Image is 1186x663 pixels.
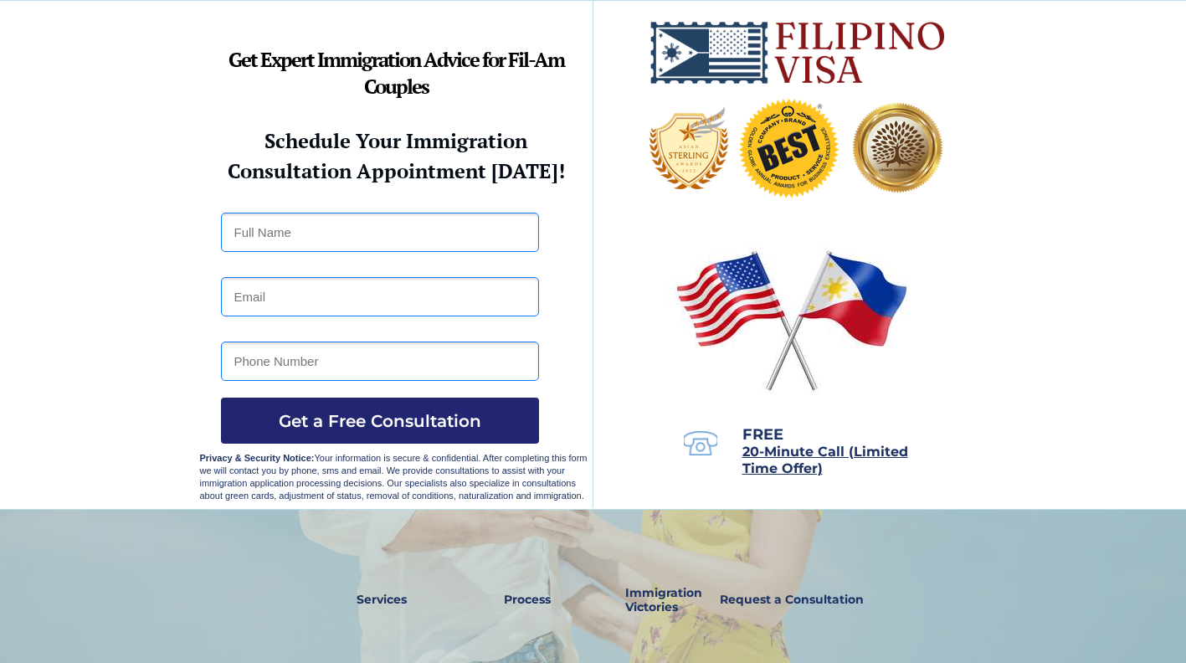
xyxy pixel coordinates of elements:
[357,592,407,607] strong: Services
[625,585,702,614] strong: Immigration Victories
[619,581,675,619] a: Immigration Victories
[221,398,539,444] button: Get a Free Consultation
[264,127,527,154] strong: Schedule Your Immigration
[495,581,559,619] a: Process
[221,411,539,431] span: Get a Free Consultation
[221,213,539,252] input: Full Name
[720,592,864,607] strong: Request a Consultation
[228,157,565,184] strong: Consultation Appointment [DATE]!
[712,581,871,619] a: Request a Consultation
[200,453,315,463] strong: Privacy & Security Notice:
[742,444,908,476] span: 20-Minute Call (Limited Time Offer)
[221,342,539,381] input: Phone Number
[346,581,418,619] a: Services
[504,592,551,607] strong: Process
[200,453,588,501] span: Your information is secure & confidential. After completing this form we will contact you by phon...
[221,277,539,316] input: Email
[228,46,564,100] strong: Get Expert Immigration Advice for Fil-Am Couples
[742,425,783,444] span: FREE
[742,445,908,475] a: 20-Minute Call (Limited Time Offer)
